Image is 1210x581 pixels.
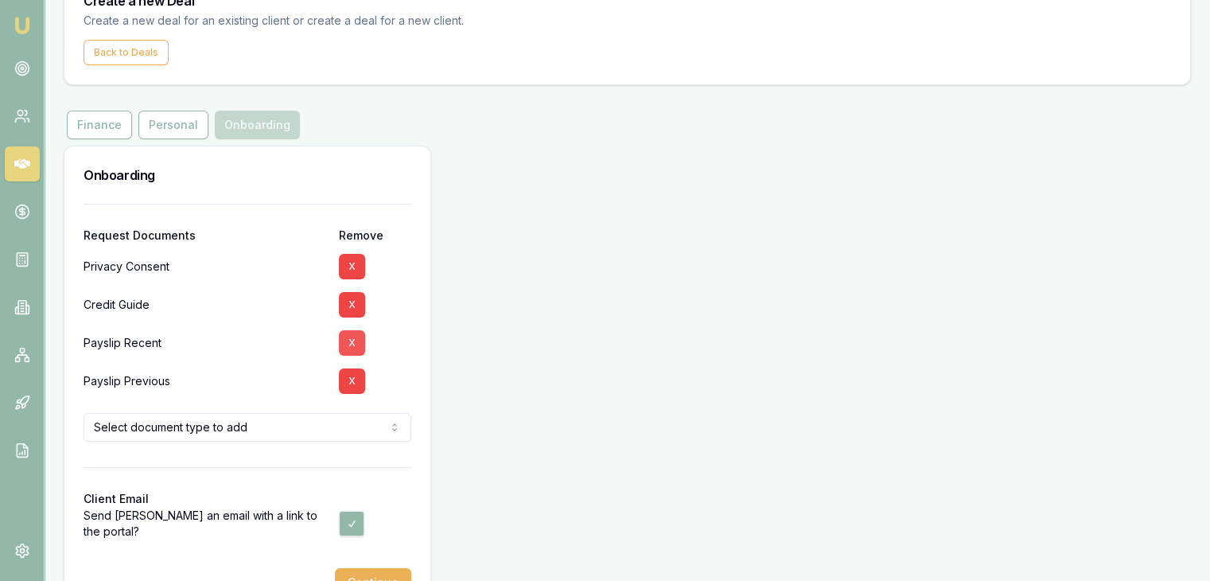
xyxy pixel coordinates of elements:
label: Send [PERSON_NAME] an email with a link to the portal? [84,508,326,540]
div: Credit Guide [84,286,326,324]
button: X [339,368,365,394]
h3: Onboarding [84,166,411,185]
div: Remove [339,230,411,241]
div: Privacy Consent [84,248,326,286]
button: X [339,254,365,279]
button: Back to Deals [84,40,169,65]
button: X [339,330,365,356]
p: Create a new deal for an existing client or create a deal for a new client. [84,12,491,30]
div: Payslip Previous [84,362,326,400]
button: X [339,292,365,318]
div: Request Documents [84,230,326,241]
button: Personal [138,111,208,139]
button: Finance [67,111,132,139]
div: Client Email [84,493,411,505]
div: Payslip Recent [84,324,326,362]
img: emu-icon-u.png [13,16,32,35]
